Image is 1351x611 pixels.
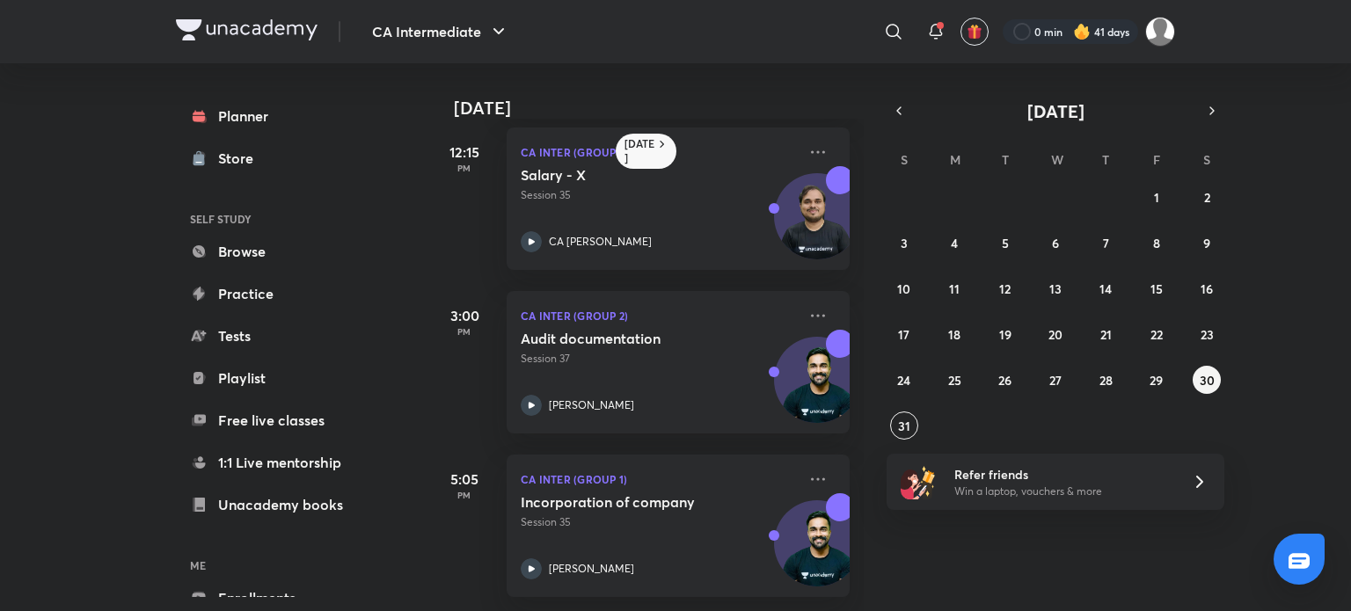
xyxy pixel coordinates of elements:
button: August 8, 2025 [1143,229,1171,257]
button: August 2, 2025 [1193,183,1221,211]
button: August 28, 2025 [1092,366,1120,394]
h6: Refer friends [954,465,1171,484]
abbr: August 20, 2025 [1048,326,1063,343]
abbr: Wednesday [1051,151,1063,168]
button: August 27, 2025 [1041,366,1070,394]
abbr: August 23, 2025 [1201,326,1214,343]
abbr: Saturday [1203,151,1210,168]
abbr: August 31, 2025 [898,418,910,434]
abbr: August 4, 2025 [951,235,958,251]
abbr: August 7, 2025 [1103,235,1109,251]
abbr: Sunday [901,151,908,168]
abbr: August 5, 2025 [1002,235,1009,251]
img: avatar [967,24,982,40]
button: August 26, 2025 [991,366,1019,394]
button: August 24, 2025 [890,366,918,394]
h6: SELF STUDY [176,204,380,234]
h5: 3:00 [429,305,500,326]
button: August 16, 2025 [1193,274,1221,302]
div: Store [218,148,264,169]
img: Company Logo [176,19,318,40]
button: August 9, 2025 [1193,229,1221,257]
p: Session 37 [521,351,797,367]
button: August 23, 2025 [1193,320,1221,348]
button: August 11, 2025 [940,274,968,302]
abbr: August 19, 2025 [999,326,1011,343]
button: August 5, 2025 [991,229,1019,257]
abbr: August 3, 2025 [901,235,908,251]
abbr: Thursday [1102,151,1109,168]
button: August 14, 2025 [1092,274,1120,302]
button: August 22, 2025 [1143,320,1171,348]
button: August 13, 2025 [1041,274,1070,302]
button: August 15, 2025 [1143,274,1171,302]
h6: [DATE] [624,137,655,165]
a: 1:1 Live mentorship [176,445,380,480]
img: Avatar [775,346,859,431]
img: streak [1073,23,1091,40]
button: August 20, 2025 [1041,320,1070,348]
abbr: August 18, 2025 [948,326,960,343]
abbr: August 15, 2025 [1150,280,1163,297]
a: Tests [176,318,380,353]
button: August 10, 2025 [890,274,918,302]
p: PM [429,490,500,500]
abbr: August 8, 2025 [1153,235,1160,251]
button: August 12, 2025 [991,274,1019,302]
abbr: August 1, 2025 [1154,189,1159,206]
abbr: August 12, 2025 [999,280,1011,297]
button: August 30, 2025 [1193,366,1221,394]
a: Free live classes [176,403,380,438]
h5: Audit documentation [521,330,740,347]
p: PM [429,326,500,337]
abbr: August 26, 2025 [998,372,1011,389]
button: August 17, 2025 [890,320,918,348]
a: Planner [176,98,380,134]
button: avatar [960,18,989,46]
button: August 29, 2025 [1143,366,1171,394]
p: [PERSON_NAME] [549,561,634,577]
button: August 4, 2025 [940,229,968,257]
img: Avatar [775,510,859,594]
img: siddhant soni [1145,17,1175,47]
button: August 1, 2025 [1143,183,1171,211]
button: August 7, 2025 [1092,229,1120,257]
button: August 6, 2025 [1041,229,1070,257]
p: CA Inter (Group 1) [521,469,797,490]
abbr: August 2, 2025 [1204,189,1210,206]
abbr: August 21, 2025 [1100,326,1112,343]
a: Company Logo [176,19,318,45]
a: Browse [176,234,380,269]
h5: 5:05 [429,469,500,490]
a: Practice [176,276,380,311]
abbr: August 22, 2025 [1150,326,1163,343]
a: Store [176,141,380,176]
p: Session 35 [521,187,797,203]
a: Unacademy books [176,487,380,522]
span: [DATE] [1027,99,1084,123]
abbr: August 11, 2025 [949,280,960,297]
p: Session 35 [521,514,797,530]
abbr: August 24, 2025 [897,372,910,389]
abbr: August 6, 2025 [1052,235,1059,251]
img: referral [901,464,936,499]
abbr: August 29, 2025 [1150,372,1163,389]
p: CA [PERSON_NAME] [549,234,652,250]
h5: 12:15 [429,142,500,163]
button: August 18, 2025 [940,320,968,348]
abbr: August 28, 2025 [1099,372,1113,389]
button: August 3, 2025 [890,229,918,257]
button: August 19, 2025 [991,320,1019,348]
button: [DATE] [911,98,1200,123]
h5: Incorporation of company [521,493,740,511]
p: PM [429,163,500,173]
p: Win a laptop, vouchers & more [954,484,1171,499]
abbr: August 30, 2025 [1200,372,1215,389]
p: CA Inter (Group 2) [521,305,797,326]
button: August 31, 2025 [890,411,918,440]
abbr: Monday [950,151,960,168]
button: CA Intermediate [361,14,520,49]
h4: [DATE] [454,98,867,119]
abbr: August 14, 2025 [1099,280,1112,297]
abbr: August 27, 2025 [1049,372,1062,389]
